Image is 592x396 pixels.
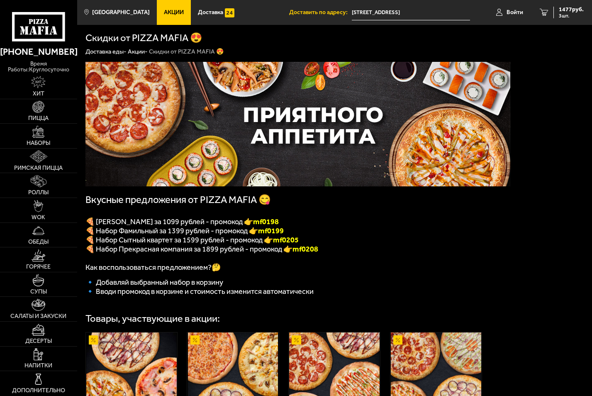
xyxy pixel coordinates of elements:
span: Акции [164,10,184,15]
span: Наборы [27,140,50,146]
span: 3 шт. [559,13,584,18]
font: mf0198 [253,217,279,226]
img: Акционный [190,335,200,345]
span: 1477 руб. [559,7,584,12]
span: Римская пицца [14,165,63,171]
span: Пицца [28,115,49,121]
span: Вкусные предложения от PIZZA MAFIA 😋 [85,194,271,205]
a: Акции- [128,48,148,55]
div: Скидки от PIZZA MAFIA 😍 [149,48,224,56]
span: Салаты и закуски [10,313,66,319]
img: 15daf4d41897b9f0e9f617042186c801.svg [225,8,234,17]
span: Горячее [26,264,51,270]
img: Акционный [292,335,301,345]
input: Ваш адрес доставки [352,5,470,20]
span: Дополнительно [12,388,65,394]
img: 1024x1024 [85,62,510,186]
span: Ленинградская область, Всеволожск, Магистральная улица, 10 [352,5,470,20]
span: WOK [32,215,45,220]
span: Напитки [24,363,52,369]
span: 🔹 Вводи промокод в корзине и стоимость изменится автоматически [85,287,314,296]
span: Десерты [25,338,52,344]
span: Войти [507,10,523,15]
span: Хит [33,91,44,97]
div: Товары, участвующие в акции: [85,314,220,324]
span: 🍕 [PERSON_NAME] за 1099 рублей - промокод 👉 [85,217,279,226]
span: Доставить по адресу: [289,10,352,15]
a: Доставка еды- [85,48,127,55]
span: Роллы [28,190,49,196]
b: mf0199 [258,226,284,235]
span: Как воспользоваться предложением?🤔 [85,263,221,272]
span: 🔹 Добавляй выбранный набор в корзину [85,278,223,287]
b: mf0205 [273,235,299,244]
span: Доставка [198,10,223,15]
img: Акционный [89,335,98,345]
span: 🍕 Набор Фамильный за 1399 рублей - промокод 👉 [85,226,284,235]
img: Акционный [393,335,402,345]
h1: Скидки от PIZZA MAFIA 😍 [85,33,202,43]
span: 🍕 Набор Прекрасная компания за 1899 рублей - промокод 👉 [85,244,292,254]
span: mf0208 [292,244,318,254]
span: 🍕 Набор Сытный квартет за 1599 рублей - промокод 👉 [85,235,299,244]
span: Обеды [28,239,49,245]
span: Супы [30,289,47,295]
span: [GEOGRAPHIC_DATA] [92,10,150,15]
